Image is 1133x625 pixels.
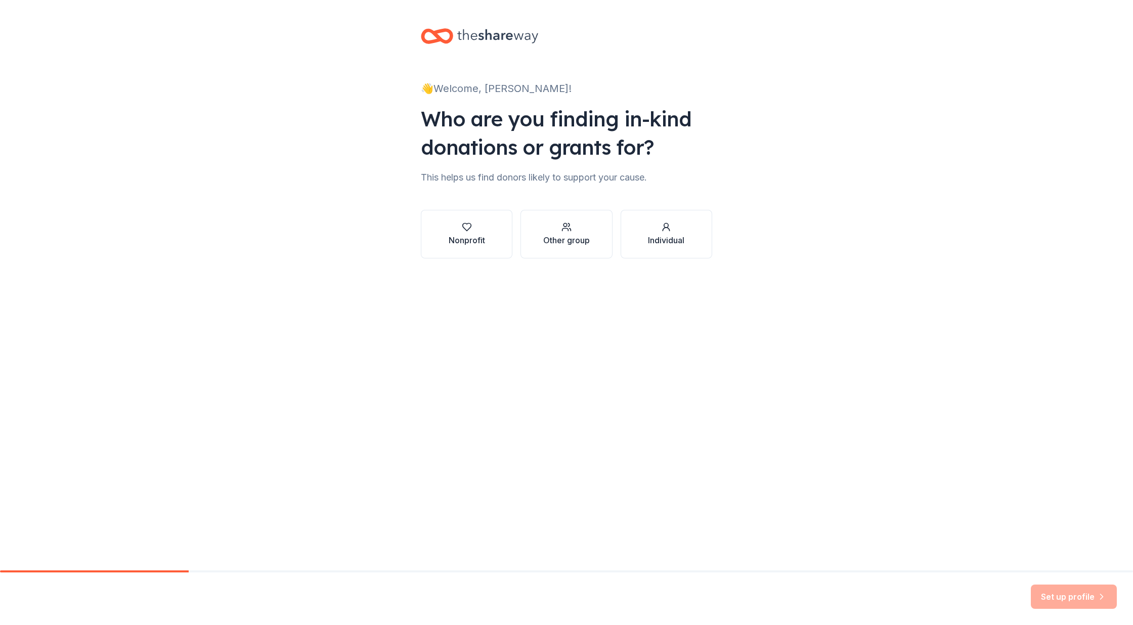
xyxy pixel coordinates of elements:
[621,210,712,258] button: Individual
[543,234,590,246] div: Other group
[421,80,712,97] div: 👋 Welcome, [PERSON_NAME]!
[520,210,612,258] button: Other group
[421,210,512,258] button: Nonprofit
[449,234,485,246] div: Nonprofit
[648,234,684,246] div: Individual
[421,105,712,161] div: Who are you finding in-kind donations or grants for?
[421,169,712,186] div: This helps us find donors likely to support your cause.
